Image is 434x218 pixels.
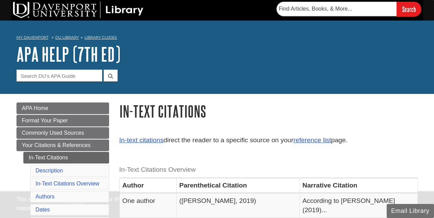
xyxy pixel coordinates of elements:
[16,44,120,65] a: APA Help (7th Ed)
[16,70,102,82] input: Search DU's APA Guide
[300,178,418,193] th: Narrative Citation
[22,142,91,148] span: Your Citations & References
[119,135,418,145] p: direct the reader to a specific source on your page.
[119,178,176,193] th: Author
[36,194,55,199] a: Authors
[277,2,397,16] input: Find Articles, Books, & More...
[300,193,418,218] td: According to [PERSON_NAME] (2019)...
[84,35,117,40] a: Library Guides
[277,2,421,16] form: Searches DU Library's articles, books, and more
[176,193,300,218] td: ([PERSON_NAME], 2019)
[55,35,79,40] a: DU Library
[16,115,109,126] a: Format Your Paper
[22,130,84,136] span: Commonly Used Sources
[36,207,50,213] a: Dates
[119,136,164,144] a: In-text citations
[13,2,143,18] img: DU Library
[16,102,109,114] a: APA Home
[23,152,109,163] a: In-Text Citations
[176,178,300,193] th: Parenthetical Citation
[16,33,418,44] nav: breadcrumb
[397,2,421,16] input: Search
[119,162,418,178] caption: In-Text Citations Overview
[293,136,331,144] a: reference list
[36,181,99,186] a: In-Text Citations Overview
[387,204,434,218] button: Email Library
[16,127,109,139] a: Commonly Used Sources
[119,102,418,120] h1: In-Text Citations
[36,168,63,173] a: Description
[22,118,68,123] span: Format Your Paper
[119,193,176,218] td: One author
[16,140,109,151] a: Your Citations & References
[22,105,48,111] span: APA Home
[16,35,48,40] a: My Davenport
